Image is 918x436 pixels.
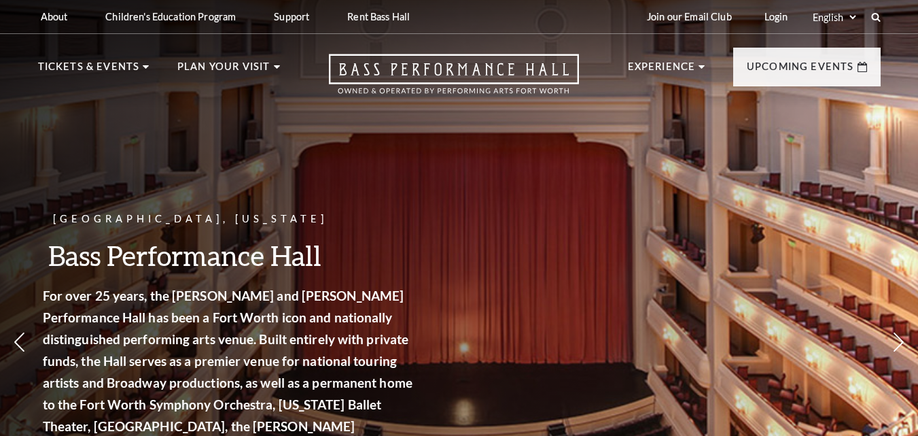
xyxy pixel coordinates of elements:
[54,238,428,273] h3: Bass Performance Hall
[54,211,428,228] p: [GEOGRAPHIC_DATA], [US_STATE]
[628,58,696,83] p: Experience
[747,58,854,83] p: Upcoming Events
[274,11,309,22] p: Support
[810,11,858,24] select: Select:
[38,58,140,83] p: Tickets & Events
[41,11,68,22] p: About
[347,11,410,22] p: Rent Bass Hall
[177,58,270,83] p: Plan Your Visit
[105,11,236,22] p: Children's Education Program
